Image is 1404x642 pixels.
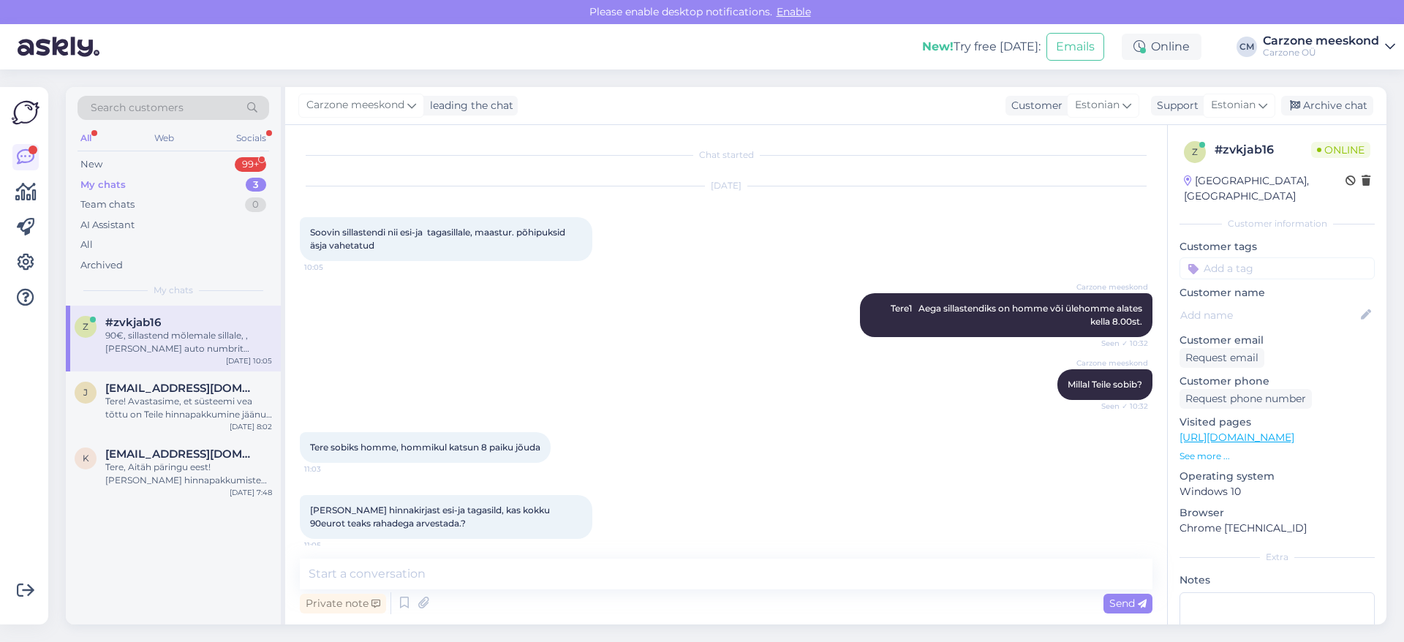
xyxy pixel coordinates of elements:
[80,197,135,212] div: Team chats
[310,442,540,453] span: Tere sobiks homme, hommikul katsun 8 paiku jõuda
[306,97,404,113] span: Carzone meeskond
[1263,35,1395,58] a: Carzone meeskondCarzone OÜ
[1151,98,1199,113] div: Support
[80,178,126,192] div: My chats
[1281,96,1373,116] div: Archive chat
[1180,257,1375,279] input: Add a tag
[310,227,567,251] span: Soovin sillastendi nii esi-ja tagasillale, maastur. põhipuksid äsja vahetatud
[922,39,954,53] b: New!
[1180,307,1358,323] input: Add name
[80,258,123,273] div: Archived
[105,316,161,329] span: #zvkjab16
[1075,97,1120,113] span: Estonian
[1109,597,1147,610] span: Send
[83,453,89,464] span: K
[1180,217,1375,230] div: Customer information
[1180,389,1312,409] div: Request phone number
[1180,415,1375,430] p: Visited pages
[245,197,266,212] div: 0
[772,5,815,18] span: Enable
[304,540,359,551] span: 11:05
[83,387,88,398] span: j
[12,99,39,126] img: Askly Logo
[235,157,266,172] div: 99+
[304,262,359,273] span: 10:05
[1311,142,1370,158] span: Online
[300,179,1152,192] div: [DATE]
[83,321,88,332] span: z
[922,38,1041,56] div: Try free [DATE]:
[80,238,93,252] div: All
[1192,146,1198,157] span: z
[310,505,552,529] span: [PERSON_NAME] hinnakirjast esi-ja tagasild, kas kokku 90eurot teaks rahadega arvestada.?
[1180,333,1375,348] p: Customer email
[1180,239,1375,254] p: Customer tags
[1263,35,1379,47] div: Carzone meeskond
[230,487,272,498] div: [DATE] 7:48
[154,284,193,297] span: My chats
[1068,379,1142,390] span: Millal Teile sobib?
[300,148,1152,162] div: Chat started
[1180,484,1375,499] p: Windows 10
[226,355,272,366] div: [DATE] 10:05
[246,178,266,192] div: 3
[1263,47,1379,58] div: Carzone OÜ
[1122,34,1201,60] div: Online
[1180,285,1375,301] p: Customer name
[230,421,272,432] div: [DATE] 8:02
[105,329,272,355] div: 90€, sillastend mõlemale sillale, , [PERSON_NAME] auto numbrit [PERSON_NAME] telefoni numbrit kui...
[1180,450,1375,463] p: See more ...
[1184,173,1345,204] div: [GEOGRAPHIC_DATA], [GEOGRAPHIC_DATA]
[1180,431,1294,444] a: [URL][DOMAIN_NAME]
[891,303,1144,327] span: Tere1 Aega sillastendiks on homme või ülehomme alates kella 8.00st.
[1211,97,1256,113] span: Estonian
[1215,141,1311,159] div: # zvkjab16
[1076,282,1148,292] span: Carzone meeskond
[105,382,257,395] span: jrk500a@gmail.com
[105,447,257,461] span: Kannleon@gmail.com
[105,395,272,421] div: Tere! Avastasime, et süsteemi vea tõttu on Teile hinnapakkumine jäänud saatmata. Kas ootate veel ...
[80,157,102,172] div: New
[151,129,177,148] div: Web
[1093,401,1148,412] span: Seen ✓ 10:32
[1180,521,1375,536] p: Chrome [TECHNICAL_ID]
[80,218,135,233] div: AI Assistant
[233,129,269,148] div: Socials
[105,461,272,487] div: Tere, Aitäh päringu eest! [PERSON_NAME] hinnapakkumiste koostamise nimekirja. Edastame Teile hinn...
[424,98,513,113] div: leading the chat
[1180,469,1375,484] p: Operating system
[1005,98,1063,113] div: Customer
[91,100,184,116] span: Search customers
[1046,33,1104,61] button: Emails
[1180,551,1375,564] div: Extra
[300,594,386,613] div: Private note
[1237,37,1257,57] div: CM
[1180,348,1264,368] div: Request email
[1180,573,1375,588] p: Notes
[304,464,359,475] span: 11:03
[1180,374,1375,389] p: Customer phone
[1076,358,1148,369] span: Carzone meeskond
[78,129,94,148] div: All
[1180,505,1375,521] p: Browser
[1093,338,1148,349] span: Seen ✓ 10:32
